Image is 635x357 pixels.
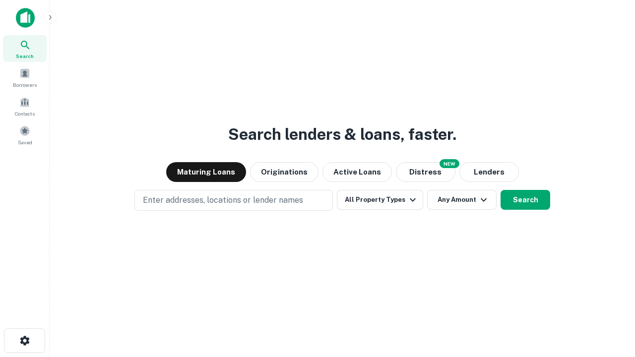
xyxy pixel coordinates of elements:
[3,121,47,148] a: Saved
[322,162,392,182] button: Active Loans
[166,162,246,182] button: Maturing Loans
[250,162,318,182] button: Originations
[585,278,635,325] iframe: Chat Widget
[134,190,333,211] button: Enter addresses, locations or lender names
[459,162,519,182] button: Lenders
[337,190,423,210] button: All Property Types
[16,52,34,60] span: Search
[228,122,456,146] h3: Search lenders & loans, faster.
[3,35,47,62] a: Search
[501,190,550,210] button: Search
[3,93,47,119] a: Contacts
[143,194,303,206] p: Enter addresses, locations or lender names
[427,190,497,210] button: Any Amount
[18,138,32,146] span: Saved
[15,110,35,118] span: Contacts
[3,64,47,91] a: Borrowers
[396,162,455,182] button: Search distressed loans with lien and other non-mortgage details.
[13,81,37,89] span: Borrowers
[440,159,459,168] div: NEW
[16,8,35,28] img: capitalize-icon.png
